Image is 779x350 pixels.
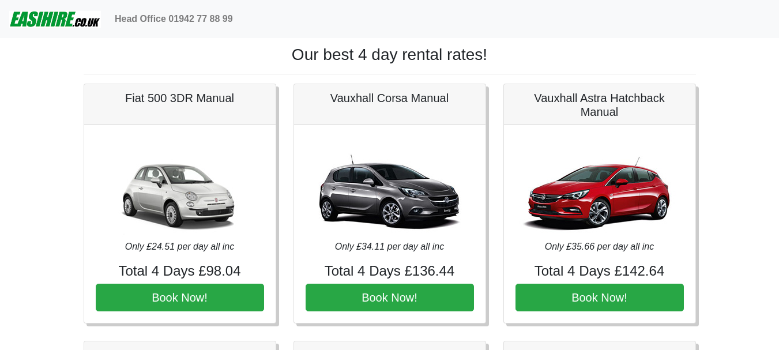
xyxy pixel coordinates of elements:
[306,263,474,280] h4: Total 4 Days £136.44
[515,263,684,280] h4: Total 4 Days £142.64
[115,14,233,24] b: Head Office 01942 77 88 99
[96,91,264,105] h5: Fiat 500 3DR Manual
[335,242,444,251] i: Only £34.11 per day all inc
[110,7,238,31] a: Head Office 01942 77 88 99
[96,263,264,280] h4: Total 4 Days £98.04
[125,242,234,251] i: Only £24.51 per day all inc
[519,136,680,240] img: Vauxhall Astra Hatchback Manual
[515,91,684,119] h5: Vauxhall Astra Hatchback Manual
[545,242,654,251] i: Only £35.66 per day all inc
[309,136,471,240] img: Vauxhall Corsa Manual
[9,7,101,31] img: easihire_logo_small.png
[84,45,696,65] h1: Our best 4 day rental rates!
[96,284,264,311] button: Book Now!
[99,136,261,240] img: Fiat 500 3DR Manual
[306,284,474,311] button: Book Now!
[515,284,684,311] button: Book Now!
[306,91,474,105] h5: Vauxhall Corsa Manual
